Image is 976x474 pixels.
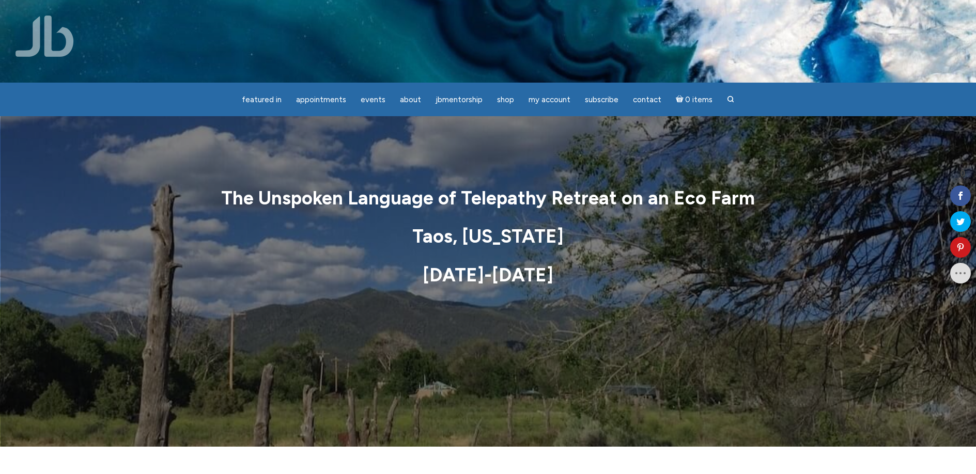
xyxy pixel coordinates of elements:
[522,90,577,110] a: My Account
[242,95,282,104] span: featured in
[394,90,427,110] a: About
[676,95,686,104] i: Cart
[429,90,489,110] a: JBMentorship
[400,95,421,104] span: About
[670,89,719,110] a: Cart0 items
[585,95,618,104] span: Subscribe
[361,95,385,104] span: Events
[354,90,392,110] a: Events
[954,178,971,183] span: Shares
[491,90,520,110] a: Shop
[579,90,625,110] a: Subscribe
[221,187,755,209] strong: The Unspoken Language of Telepathy Retreat on an Eco Farm
[290,90,352,110] a: Appointments
[627,90,668,110] a: Contact
[954,169,971,178] span: 0
[236,90,288,110] a: featured in
[685,96,712,104] span: 0 items
[16,15,74,57] img: Jamie Butler. The Everyday Medium
[529,95,570,104] span: My Account
[436,95,483,104] span: JBMentorship
[633,95,661,104] span: Contact
[296,95,346,104] span: Appointments
[423,264,553,286] strong: [DATE]-[DATE]
[412,225,564,247] strong: Taos, [US_STATE]
[497,95,514,104] span: Shop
